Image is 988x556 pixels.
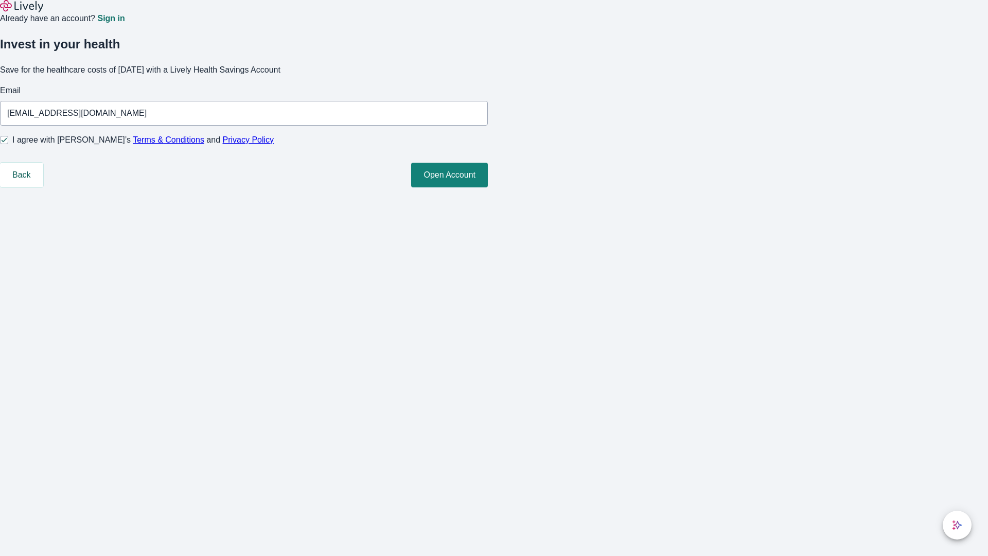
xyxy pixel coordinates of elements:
a: Sign in [97,14,125,23]
button: chat [943,511,972,540]
svg: Lively AI Assistant [952,520,962,530]
span: I agree with [PERSON_NAME]’s and [12,134,274,146]
a: Privacy Policy [223,135,274,144]
button: Open Account [411,163,488,187]
a: Terms & Conditions [133,135,204,144]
